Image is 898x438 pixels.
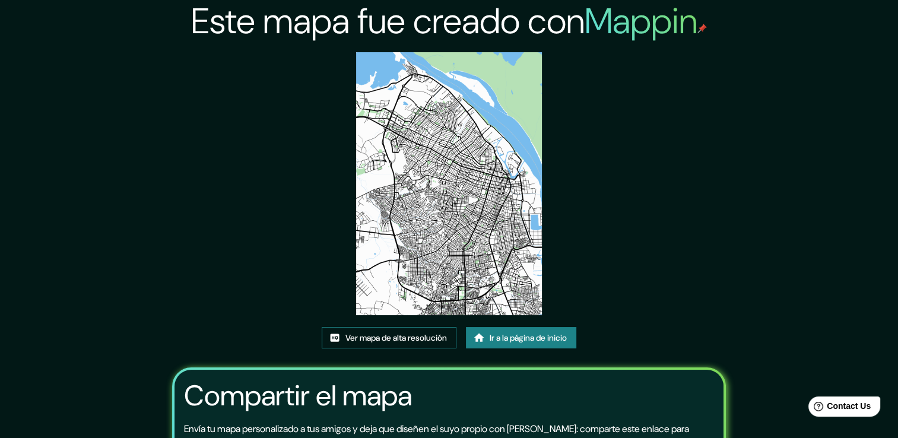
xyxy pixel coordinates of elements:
[466,327,576,349] a: Ir a la página de inicio
[697,24,707,33] img: mappin-pin
[490,331,567,345] font: Ir a la página de inicio
[184,379,412,412] h3: Compartir el mapa
[792,392,885,425] iframe: Help widget launcher
[322,327,456,349] a: Ver mapa de alta resolución
[356,52,542,315] img: created-map
[345,331,447,345] font: Ver mapa de alta resolución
